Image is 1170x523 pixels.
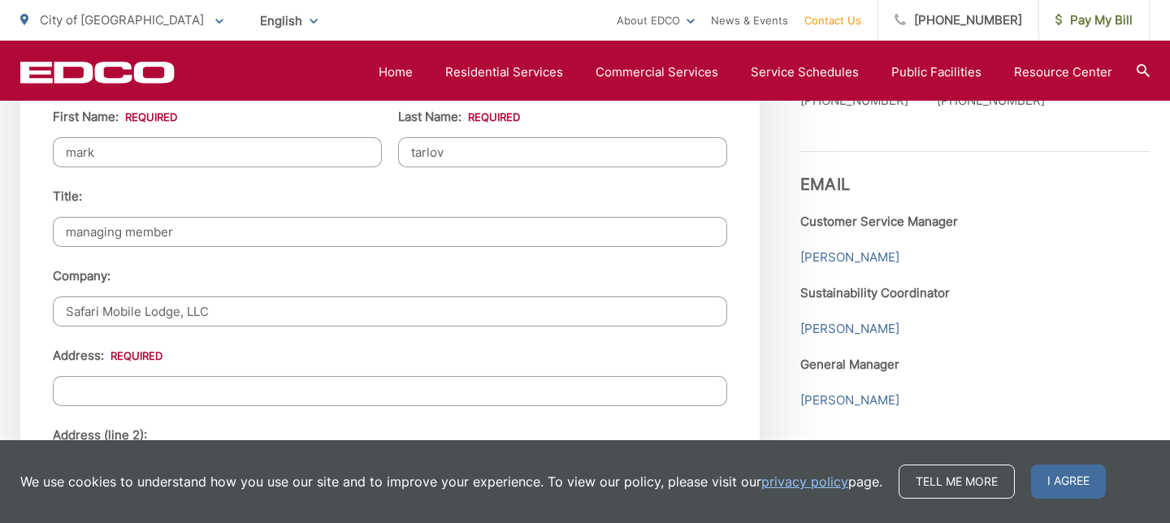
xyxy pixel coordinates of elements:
label: First Name: [53,110,177,124]
strong: Customer Service Manager [800,214,958,229]
label: Address: [53,348,162,363]
p: We use cookies to understand how you use our site and to improve your experience. To view our pol... [20,472,882,491]
a: About EDCO [617,11,695,30]
label: Company: [53,269,110,283]
a: [PERSON_NAME] [800,391,899,410]
a: Tell me more [899,465,1015,499]
a: [PERSON_NAME] [800,319,899,339]
a: Contact Us [804,11,861,30]
h3: Email [800,151,1150,194]
a: EDCD logo. Return to the homepage. [20,61,175,84]
a: Home [379,63,413,82]
label: Address (line 2): [53,428,147,443]
span: English [248,6,330,35]
a: Resource Center [1014,63,1112,82]
a: Commercial Services [596,63,718,82]
strong: General Manager [800,357,899,372]
span: City of [GEOGRAPHIC_DATA] [40,12,204,28]
a: Service Schedules [751,63,859,82]
span: Pay My Bill [1055,11,1133,30]
a: News & Events [711,11,788,30]
strong: Sustainability Coordinator [800,285,950,300]
a: Residential Services [445,63,563,82]
span: I agree [1031,465,1106,499]
label: Last Name: [398,110,520,124]
a: Public Facilities [891,63,981,82]
p: [PHONE_NUMBER] [800,91,908,110]
a: privacy policy [761,472,848,491]
a: [PERSON_NAME] [800,248,899,267]
label: Title: [53,189,82,204]
p: [PHONE_NUMBER] [937,91,1045,110]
